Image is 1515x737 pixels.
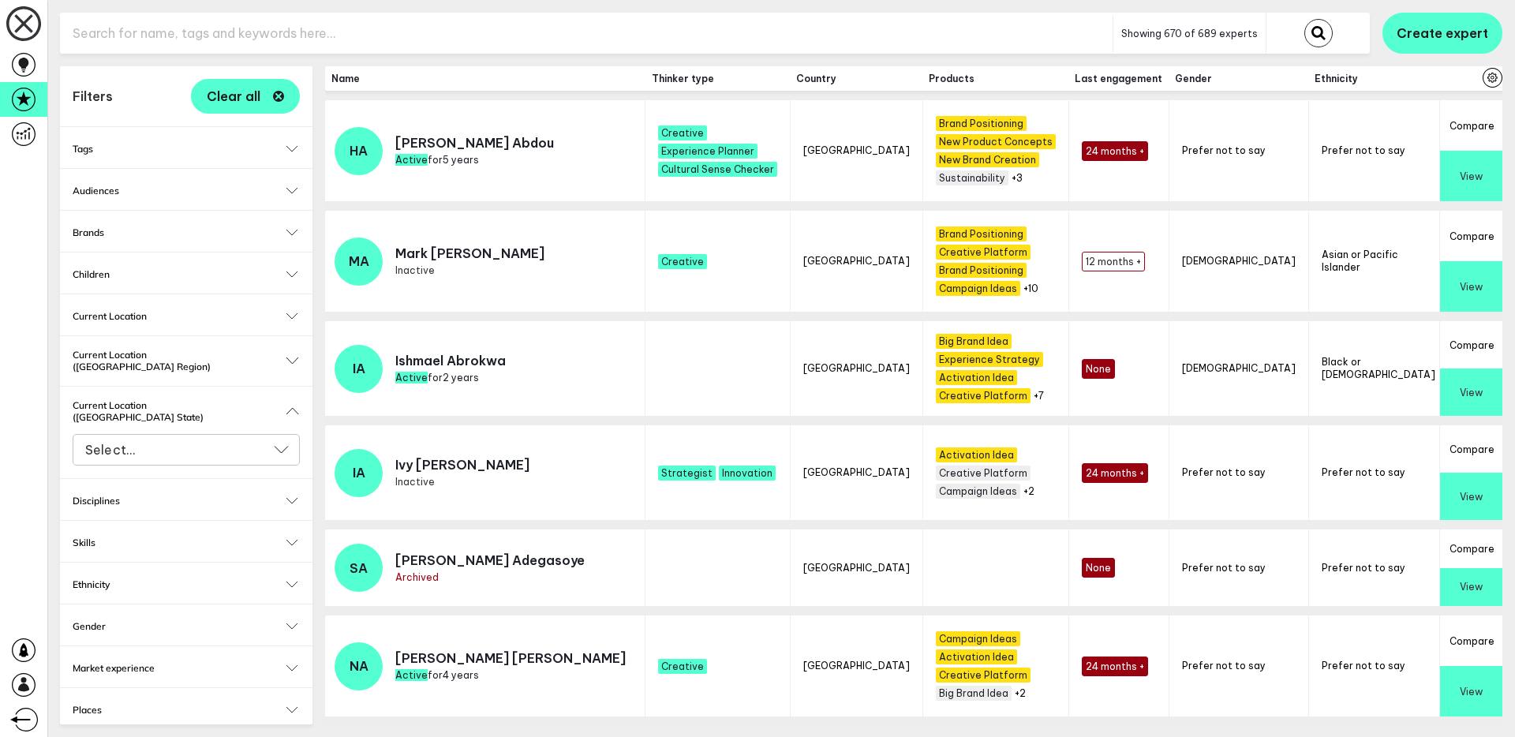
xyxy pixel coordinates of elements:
[73,349,300,372] h2: Current Location ([GEOGRAPHIC_DATA] Region)
[395,457,529,473] p: Ivy [PERSON_NAME]
[1082,359,1115,379] span: None
[936,388,1031,403] span: Creative Platform
[1440,425,1502,473] button: Compare
[658,659,707,674] span: Creative
[73,537,300,548] h2: Skills
[395,353,506,368] p: Ishmael Abrokwa
[1440,568,1502,607] button: View
[1023,485,1034,497] button: +2
[73,185,300,196] button: Audiences
[395,571,439,583] span: Archived
[803,362,910,374] span: [GEOGRAPHIC_DATA]
[395,264,435,276] span: Inactive
[73,143,300,155] button: Tags
[191,79,300,114] button: Clear all
[395,669,428,681] span: Active
[395,154,479,166] span: for 5 years
[936,281,1020,296] span: Campaign Ideas
[395,135,554,151] p: [PERSON_NAME] Abdou
[1182,562,1266,574] span: Prefer not to say
[1440,211,1502,261] button: Compare
[1082,141,1148,161] span: 24 months +
[1082,463,1148,483] span: 24 months +
[936,334,1012,349] span: Big Brand Idea
[1440,100,1502,151] button: Compare
[350,143,368,159] span: HA
[929,73,1062,84] span: Products
[658,254,707,269] span: Creative
[1182,362,1296,374] span: [DEMOGRAPHIC_DATA]
[353,361,365,376] span: IA
[1175,73,1302,84] span: Gender
[1034,390,1044,402] button: +7
[1382,13,1502,54] button: Create expert
[331,73,639,84] span: Name
[658,125,707,140] span: Creative
[350,658,368,674] span: NA
[1440,321,1502,368] button: Compare
[652,73,784,84] span: Thinker type
[936,466,1031,481] span: Creative Platform
[73,268,300,280] button: Children
[936,649,1017,664] span: Activation Idea
[1082,657,1148,676] span: 24 months +
[1440,473,1502,520] button: View
[73,495,300,507] button: Disciplines
[395,372,428,383] span: Active
[1397,25,1488,41] span: Create expert
[395,372,479,383] span: for 2 years
[73,620,300,632] button: Gender
[350,560,368,576] span: SA
[207,90,260,103] span: Clear all
[1440,368,1502,416] button: View
[1182,144,1266,156] span: Prefer not to say
[936,484,1020,499] span: Campaign Ideas
[796,73,916,84] span: Country
[395,245,544,261] p: Mark [PERSON_NAME]
[73,226,300,238] button: Brands
[803,562,910,574] span: [GEOGRAPHIC_DATA]
[73,399,300,423] button: Current Location ([GEOGRAPHIC_DATA] State)
[1322,249,1398,273] span: Asian or Pacific Islander
[803,144,910,156] span: [GEOGRAPHIC_DATA]
[73,88,113,104] h1: Filters
[1322,660,1405,672] span: Prefer not to say
[73,704,300,716] button: Places
[719,466,776,481] span: Innovation
[936,352,1043,367] span: Experience Strategy
[1121,28,1258,39] span: Showing 670 of 689 experts
[1440,615,1502,666] button: Compare
[395,476,435,488] span: Inactive
[936,116,1027,131] span: Brand Positioning
[1082,558,1115,578] span: None
[1322,144,1405,156] span: Prefer not to say
[658,162,777,177] span: Cultural Sense Checker
[936,226,1027,241] span: Brand Positioning
[353,465,365,481] span: IA
[1015,687,1026,699] button: +2
[395,669,479,681] span: for 4 years
[1182,466,1266,478] span: Prefer not to say
[936,370,1017,385] span: Activation Idea
[936,447,1017,462] span: Activation Idea
[936,668,1031,683] span: Creative Platform
[73,310,300,322] button: Current Location
[936,631,1020,646] span: Campaign Ideas
[1322,466,1405,478] span: Prefer not to say
[936,245,1031,260] span: Creative Platform
[73,662,300,674] button: Market experience
[936,170,1008,185] span: Sustainability
[1182,255,1296,267] span: [DEMOGRAPHIC_DATA]
[73,578,300,590] h2: Ethnicity
[803,466,910,478] span: [GEOGRAPHIC_DATA]
[1082,252,1145,271] span: 12 months +
[1023,282,1038,294] button: +10
[395,154,428,166] span: Active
